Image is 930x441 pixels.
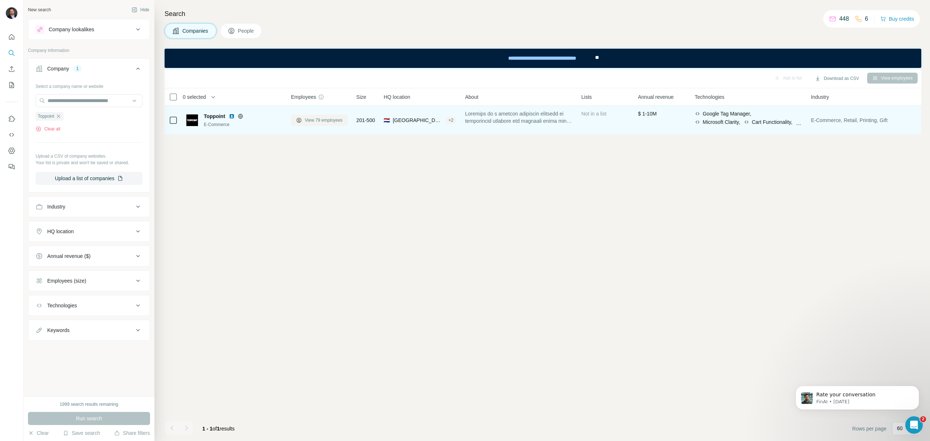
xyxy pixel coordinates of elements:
span: Google Tag Manager, [703,110,751,117]
button: Share filters [114,429,150,437]
span: 0 selected [183,93,206,101]
div: Company [47,65,69,72]
div: Keywords [47,327,69,334]
span: Not in a list [581,111,606,117]
img: Logo of Toppoint [186,114,198,126]
span: Industry [811,93,829,101]
span: Microsoft Clarity, [703,118,740,126]
button: Upload a list of companies [36,172,142,185]
span: 2 [920,416,926,422]
span: Annual revenue [638,93,674,101]
span: View 79 employees [305,117,343,124]
div: 1999 search results remaining [60,401,118,408]
div: Industry [47,203,65,210]
div: Company lookalikes [49,26,94,33]
button: Buy credits [880,14,914,24]
span: Rows per page [852,425,886,432]
span: Toppoint [204,113,225,120]
button: Employees (size) [28,272,150,290]
span: [GEOGRAPHIC_DATA], [GEOGRAPHIC_DATA] [393,117,442,124]
p: Upload a CSV of company websites. [36,153,142,159]
span: E-Commerce, Retail, Printing, Gift [811,117,887,124]
p: 60 [897,425,903,432]
iframe: Intercom notifications message [785,371,930,421]
span: Loremips do s ametcon adipiscin elitsedd ei temporincid utlabore etd magnaali enima minim 2870. V... [465,110,573,125]
button: Save search [63,429,100,437]
iframe: Banner [165,49,921,68]
button: Keywords [28,321,150,339]
span: $ 1-10M [638,111,656,117]
button: Quick start [6,31,17,44]
button: Industry [28,198,150,215]
button: Feedback [6,160,17,173]
div: E-Commerce [204,121,282,128]
p: Your list is private and won't be saved or shared. [36,159,142,166]
span: results [202,426,235,432]
button: Company lookalikes [28,21,150,38]
div: 1 [73,65,82,72]
span: Employees [291,93,316,101]
span: Companies [182,27,209,35]
span: About [465,93,478,101]
span: Cart Functionality, [752,118,792,126]
span: Toppoint [38,113,54,120]
p: Company information [28,47,150,54]
span: Lists [581,93,592,101]
p: 448 [839,15,849,23]
iframe: Intercom live chat [905,416,923,434]
img: LinkedIn logo [229,113,235,119]
button: Company1 [28,60,150,80]
div: New search [28,7,51,13]
div: HQ location [47,228,74,235]
button: Clear all [36,126,60,132]
button: HQ location [28,223,150,240]
div: Annual revenue ($) [47,252,90,260]
div: Select a company name or website [36,80,142,90]
span: Technologies [695,93,724,101]
button: Enrich CSV [6,62,17,76]
span: People [238,27,255,35]
button: Hide [126,4,154,15]
p: 6 [865,15,868,23]
button: My lists [6,78,17,92]
div: + 2 [446,117,457,124]
span: 🇳🇱 [384,117,390,124]
span: 1 - 1 [202,426,213,432]
button: Search [6,46,17,60]
span: HQ location [384,93,410,101]
button: Technologies [28,297,150,314]
button: Use Surfe on LinkedIn [6,112,17,125]
button: Clear [28,429,49,437]
span: of [213,426,217,432]
button: Use Surfe API [6,128,17,141]
h4: Search [165,9,921,19]
button: Dashboard [6,144,17,157]
div: Technologies [47,302,77,309]
span: 201-500 [356,117,375,124]
button: View 79 employees [291,115,348,126]
span: Size [356,93,366,101]
button: Download as CSV [810,73,864,84]
img: Avatar [6,7,17,19]
div: Employees (size) [47,277,86,284]
button: Annual revenue ($) [28,247,150,265]
span: 1 [217,426,220,432]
